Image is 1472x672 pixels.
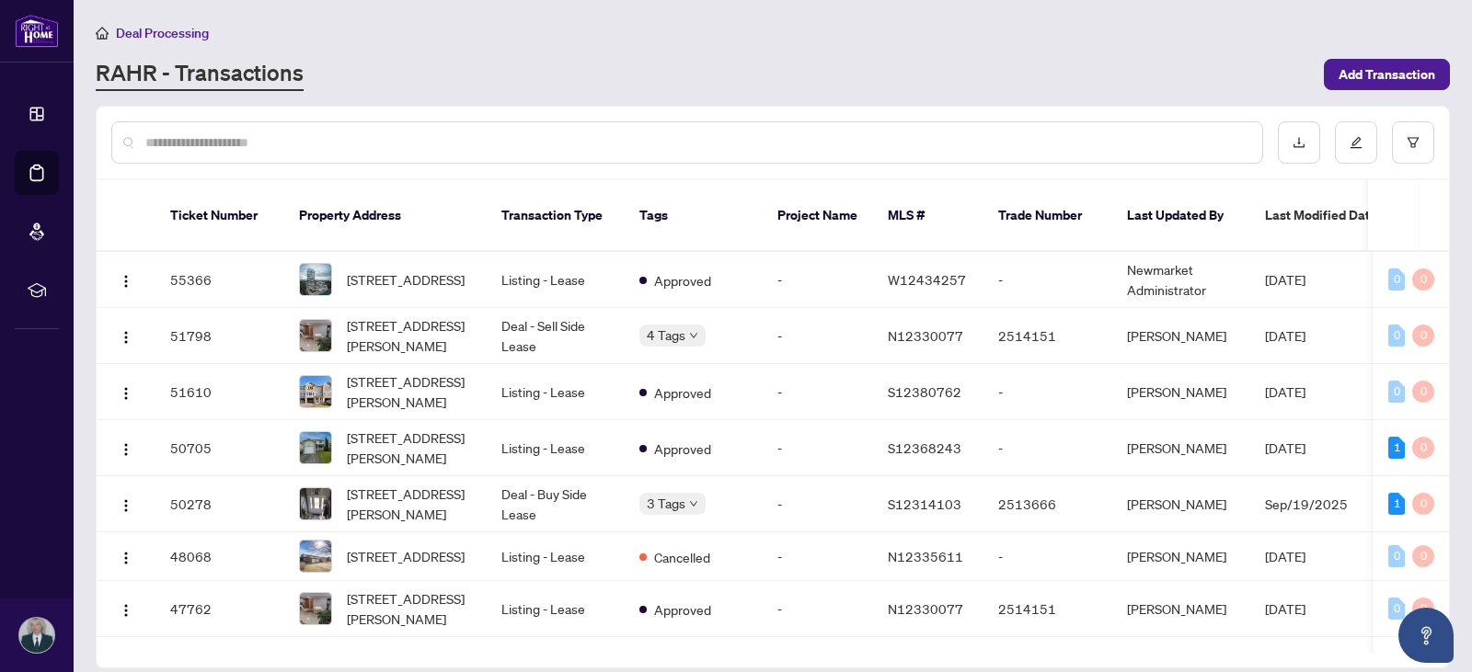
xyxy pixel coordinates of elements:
[873,180,983,252] th: MLS #
[347,546,465,566] span: [STREET_ADDRESS]
[300,376,331,407] img: thumbnail-img
[155,364,284,420] td: 51610
[1112,364,1250,420] td: [PERSON_NAME]
[96,27,109,40] span: home
[1112,420,1250,476] td: [PERSON_NAME]
[487,581,625,637] td: Listing - Lease
[487,420,625,476] td: Listing - Lease
[1350,136,1363,149] span: edit
[155,581,284,637] td: 47762
[983,364,1112,420] td: -
[487,364,625,420] td: Listing - Lease
[15,14,59,48] img: logo
[1112,252,1250,308] td: Newmarket Administrator
[1112,476,1250,532] td: [PERSON_NAME]
[763,364,873,420] td: -
[888,439,961,456] span: S12368243
[300,541,331,572] img: thumbnail-img
[300,320,331,351] img: thumbnail-img
[983,532,1112,581] td: -
[1412,545,1434,567] div: 0
[763,252,873,308] td: -
[300,432,331,463] img: thumbnail-img
[1412,268,1434,290] div: 0
[111,541,141,571] button: Logo
[1339,60,1435,89] span: Add Transaction
[347,588,472,629] span: [STREET_ADDRESS][PERSON_NAME]
[983,476,1112,532] td: 2513666
[1412,437,1434,459] div: 0
[1250,180,1416,252] th: Last Modified Date
[689,499,698,508] span: down
[983,581,1112,637] td: 2514151
[689,331,698,340] span: down
[888,548,963,564] span: N12335611
[1265,495,1348,512] span: Sep/19/2025
[1388,437,1405,459] div: 1
[1388,545,1405,567] div: 0
[155,420,284,476] td: 50705
[654,547,710,567] span: Cancelled
[155,476,284,532] td: 50278
[487,532,625,581] td: Listing - Lease
[347,315,472,356] span: [STREET_ADDRESS][PERSON_NAME]
[119,603,133,618] img: Logo
[654,382,711,403] span: Approved
[119,330,133,345] img: Logo
[119,551,133,565] img: Logo
[1407,136,1420,149] span: filter
[347,427,472,468] span: [STREET_ADDRESS][PERSON_NAME]
[347,484,472,524] span: [STREET_ADDRESS][PERSON_NAME]
[625,180,763,252] th: Tags
[1388,325,1405,347] div: 0
[155,532,284,581] td: 48068
[111,377,141,406] button: Logo
[347,371,472,412] span: [STREET_ADDRESS][PERSON_NAME]
[300,488,331,519] img: thumbnail-img
[1112,308,1250,364] td: [PERSON_NAME]
[119,274,133,289] img: Logo
[1388,598,1405,620] div: 0
[888,383,961,400] span: S12380762
[155,252,284,308] td: 55366
[111,265,141,294] button: Logo
[1265,439,1305,456] span: [DATE]
[487,308,625,364] td: Deal - Sell Side Lease
[1112,532,1250,581] td: [PERSON_NAME]
[763,308,873,364] td: -
[111,594,141,623] button: Logo
[119,442,133,457] img: Logo
[1112,581,1250,637] td: [PERSON_NAME]
[1388,268,1405,290] div: 0
[1412,493,1434,515] div: 0
[1265,383,1305,400] span: [DATE]
[1278,121,1320,164] button: download
[1265,327,1305,344] span: [DATE]
[111,489,141,518] button: Logo
[1388,381,1405,403] div: 0
[111,321,141,350] button: Logo
[654,599,711,620] span: Approved
[487,252,625,308] td: Listing - Lease
[1265,205,1377,225] span: Last Modified Date
[763,420,873,476] td: -
[983,252,1112,308] td: -
[654,270,711,290] span: Approved
[763,581,873,637] td: -
[1412,325,1434,347] div: 0
[155,308,284,364] td: 51798
[119,386,133,401] img: Logo
[983,180,1112,252] th: Trade Number
[1412,598,1434,620] div: 0
[763,180,873,252] th: Project Name
[1392,121,1434,164] button: filter
[888,327,963,344] span: N12330077
[487,476,625,532] td: Deal - Buy Side Lease
[983,308,1112,364] td: 2514151
[1412,381,1434,403] div: 0
[155,180,284,252] th: Ticket Number
[300,593,331,624] img: thumbnail-img
[284,180,487,252] th: Property Address
[888,600,963,617] span: N12330077
[300,264,331,295] img: thumbnail-img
